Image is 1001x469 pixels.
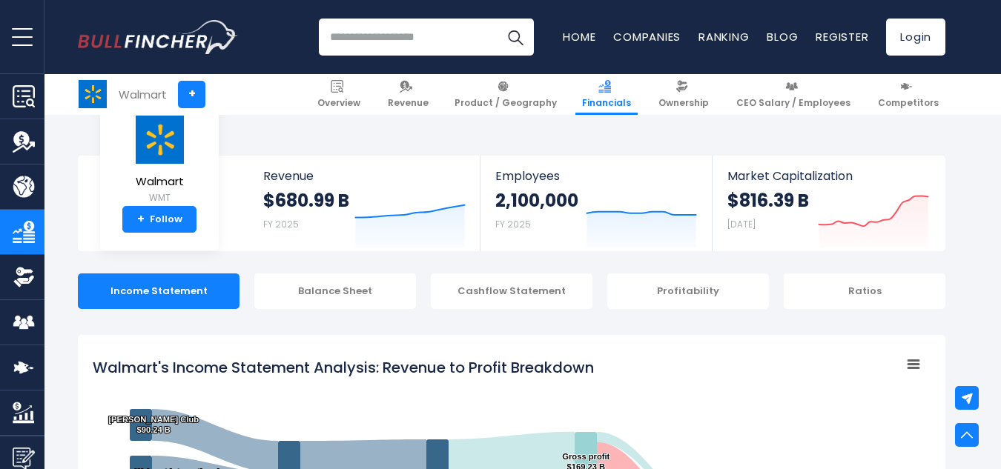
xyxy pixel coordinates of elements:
span: CEO Salary / Employees [736,97,850,109]
span: Financials [582,97,631,109]
span: Revenue [388,97,429,109]
a: Revenue [381,74,435,115]
span: Product / Geography [455,97,557,109]
a: +Follow [122,206,196,233]
div: Ratios [784,273,945,309]
a: Overview [311,74,367,115]
a: Revenue $680.99 B FY 2025 [248,156,480,251]
button: Search [497,19,534,56]
img: Ownership [13,266,35,288]
div: Profitability [607,273,769,309]
a: Go to homepage [78,20,237,54]
small: [DATE] [727,218,756,230]
span: Competitors [878,97,939,109]
img: WMT logo [133,115,185,164]
strong: $680.99 B [263,189,349,212]
a: Blog [767,29,798,44]
small: WMT [133,191,185,204]
div: Walmart [119,86,167,103]
a: Product / Geography [448,74,564,115]
span: Revenue [263,169,466,183]
a: Walmart WMT [133,114,186,207]
div: Balance Sheet [254,273,416,309]
img: WMT logo [79,80,107,108]
a: Ownership [652,74,716,115]
a: Login [886,19,945,56]
a: CEO Salary / Employees [730,74,857,115]
a: Competitors [871,74,945,115]
div: Cashflow Statement [431,273,592,309]
a: Home [563,29,595,44]
span: Walmart [133,176,185,188]
a: + [178,81,205,108]
text: [PERSON_NAME] Club $90.24 B [108,415,199,434]
span: Market Capitalization [727,169,929,183]
div: Income Statement [78,273,239,309]
span: Ownership [658,97,709,109]
span: Overview [317,97,360,109]
a: Market Capitalization $816.39 B [DATE] [713,156,944,251]
tspan: Walmart's Income Statement Analysis: Revenue to Profit Breakdown [93,357,594,378]
strong: $816.39 B [727,189,809,212]
a: Register [816,29,868,44]
strong: 2,100,000 [495,189,578,212]
a: Employees 2,100,000 FY 2025 [480,156,711,251]
a: Companies [613,29,681,44]
small: FY 2025 [263,218,299,230]
strong: + [137,213,145,226]
img: Bullfincher logo [78,20,238,54]
a: Financials [575,74,638,115]
span: Employees [495,169,696,183]
small: FY 2025 [495,218,531,230]
a: Ranking [698,29,749,44]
